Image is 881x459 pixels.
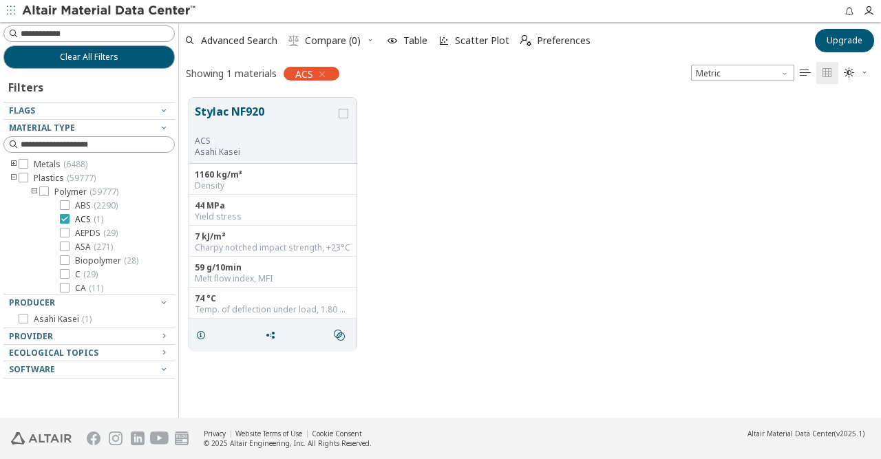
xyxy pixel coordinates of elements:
[75,283,103,294] span: CA
[89,282,103,294] span: ( 11 )
[328,321,357,349] button: Similar search
[60,52,118,63] span: Clear All Filters
[3,120,175,136] button: Material Type
[34,314,92,325] span: Asahi Kasei
[34,173,96,184] span: Plastics
[288,35,299,46] i: 
[3,295,175,311] button: Producer
[9,363,55,375] span: Software
[75,255,138,266] span: Biopolymer
[204,429,226,438] a: Privacy
[9,297,55,308] span: Producer
[747,429,834,438] span: Altair Material Data Center
[235,429,302,438] a: Website Terms of Use
[11,432,72,445] img: Altair Engineering
[82,313,92,325] span: ( 1 )
[63,158,87,170] span: ( 6488 )
[195,231,351,242] div: 7 kJ/m²
[537,36,591,45] span: Preferences
[9,347,98,359] span: Ecological Topics
[334,330,345,341] i: 
[195,180,351,191] div: Density
[195,103,336,136] button: Stylac NF920
[94,200,118,211] span: ( 2290 )
[89,186,118,198] span: ( 59777 )
[827,35,862,46] span: Upgrade
[520,35,531,46] i: 
[455,36,509,45] span: Scatter Plot
[3,328,175,345] button: Provider
[691,65,794,81] span: Metric
[9,122,75,134] span: Material Type
[800,67,811,78] i: 
[75,228,118,239] span: AEPDS
[312,429,362,438] a: Cookie Consent
[195,262,351,273] div: 59 g/10min
[3,69,50,102] div: Filters
[22,4,198,18] img: Altair Material Data Center
[9,159,19,170] i: toogle group
[838,62,874,84] button: Theme
[822,67,833,78] i: 
[186,67,277,80] div: Showing 1 materials
[195,273,351,284] div: Melt flow index, MFI
[195,211,351,222] div: Yield stress
[94,241,113,253] span: ( 271 )
[75,200,118,211] span: ABS
[9,105,35,116] span: Flags
[9,330,53,342] span: Provider
[815,29,874,52] button: Upgrade
[794,62,816,84] button: Table View
[54,186,118,198] span: Polymer
[75,214,103,225] span: ACS
[3,103,175,119] button: Flags
[403,36,427,45] span: Table
[204,438,372,448] div: © 2025 Altair Engineering, Inc. All Rights Reserved.
[75,242,113,253] span: ASA
[75,269,98,280] span: C
[3,45,175,69] button: Clear All Filters
[9,173,19,184] i: toogle group
[259,321,288,349] button: Share
[30,186,39,198] i: toogle group
[195,242,351,253] div: Charpy notched impact strength, +23°C
[747,429,864,438] div: (v2025.1)
[3,345,175,361] button: Ecological Topics
[94,213,103,225] span: ( 1 )
[124,255,138,266] span: ( 28 )
[844,67,855,78] i: 
[179,87,881,418] div: grid
[195,200,351,211] div: 44 MPa
[103,227,118,239] span: ( 29 )
[195,304,351,315] div: Temp. of deflection under load, 1.80 MPa
[67,172,96,184] span: ( 59777 )
[195,169,351,180] div: 1160 kg/m³
[816,62,838,84] button: Tile View
[195,293,351,304] div: 74 °C
[34,159,87,170] span: Metals
[3,361,175,378] button: Software
[195,147,336,158] p: Asahi Kasei
[201,36,277,45] span: Advanced Search
[83,268,98,280] span: ( 29 )
[691,65,794,81] div: Unit System
[189,321,218,349] button: Details
[195,136,336,147] div: ACS
[295,67,313,80] span: ACS
[305,36,361,45] span: Compare (0)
